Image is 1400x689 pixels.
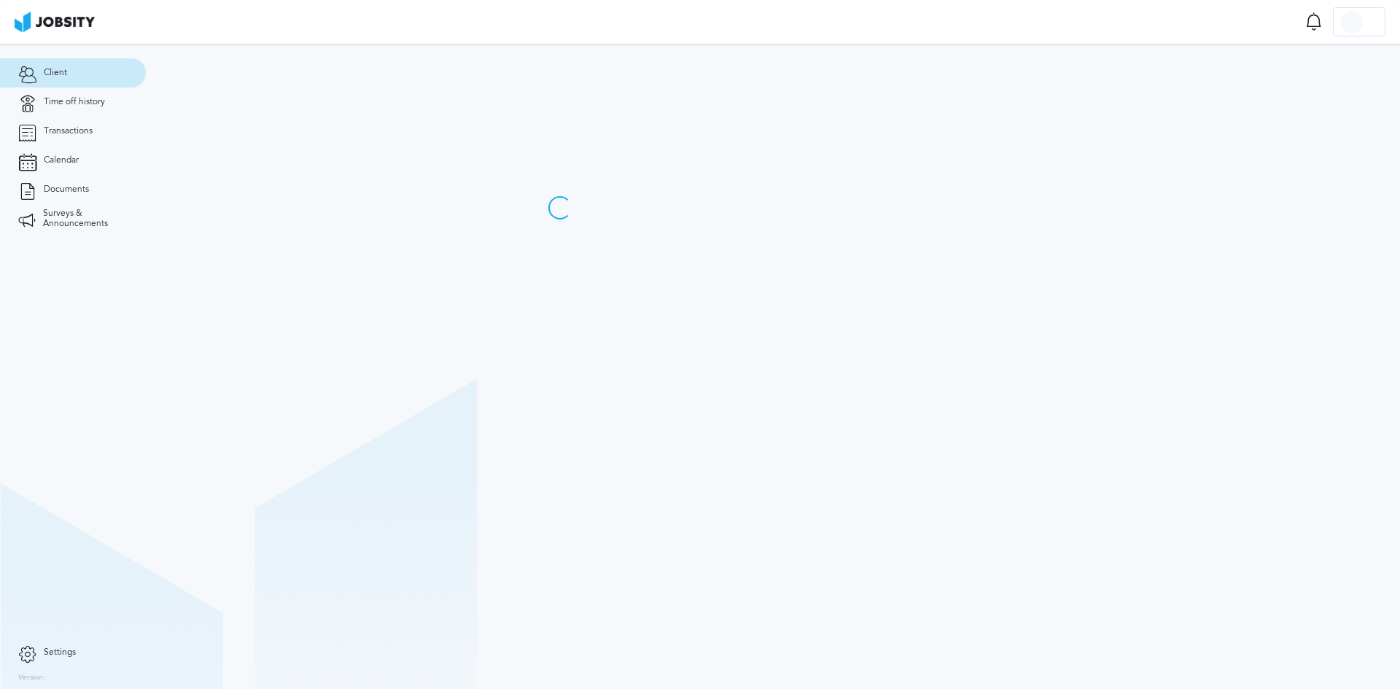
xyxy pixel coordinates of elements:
[44,68,67,78] span: Client
[44,97,105,107] span: Time off history
[18,674,45,682] label: Version:
[44,126,93,136] span: Transactions
[44,647,76,658] span: Settings
[15,12,95,32] img: ab4bad089aa723f57921c736e9817d99.png
[44,155,79,166] span: Calendar
[44,184,89,195] span: Documents
[43,209,128,229] span: Surveys & Announcements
